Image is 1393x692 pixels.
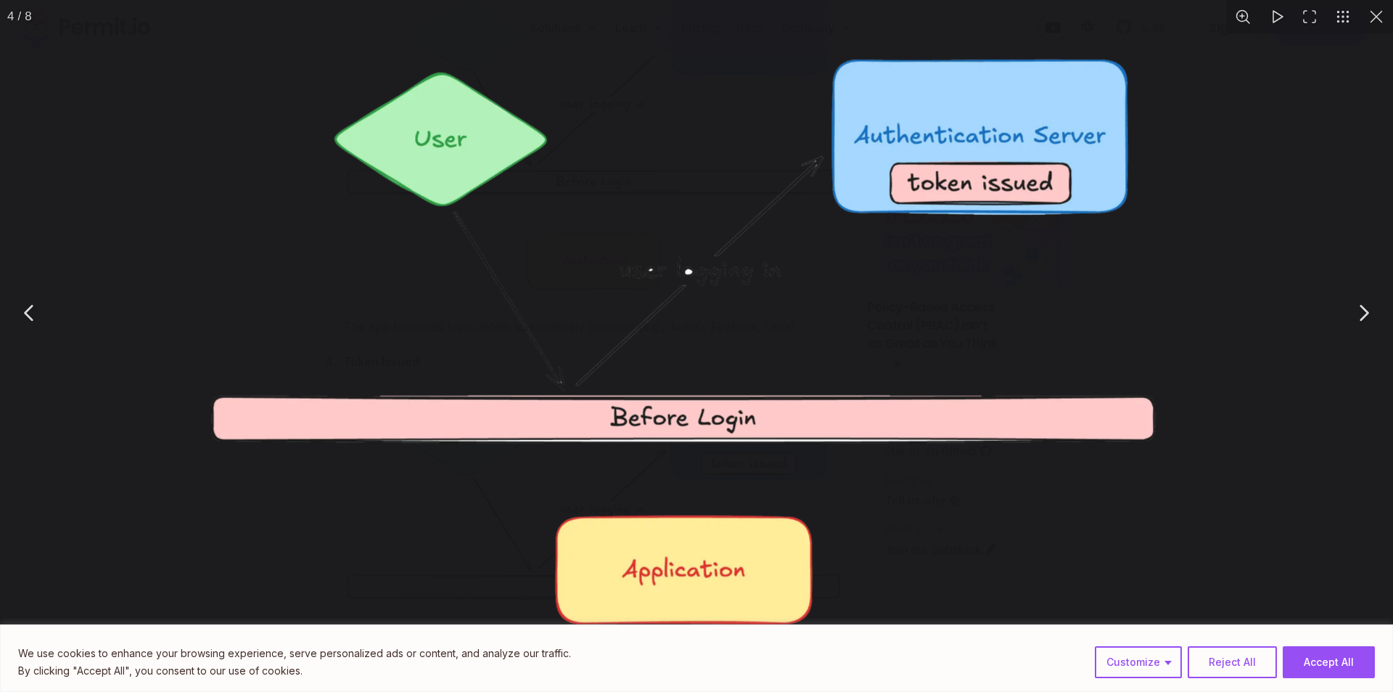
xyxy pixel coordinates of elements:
[1095,646,1182,678] button: Customize
[18,645,571,662] p: We use cookies to enhance your browsing experience, serve personalized ads or content, and analyz...
[1283,646,1375,678] button: Accept All
[1188,646,1277,678] button: Reject All
[205,52,1163,632] img: Image 4 of 8
[12,295,48,331] button: Previous
[18,662,571,680] p: By clicking "Accept All", you consent to our use of cookies.
[1345,295,1381,331] button: Next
